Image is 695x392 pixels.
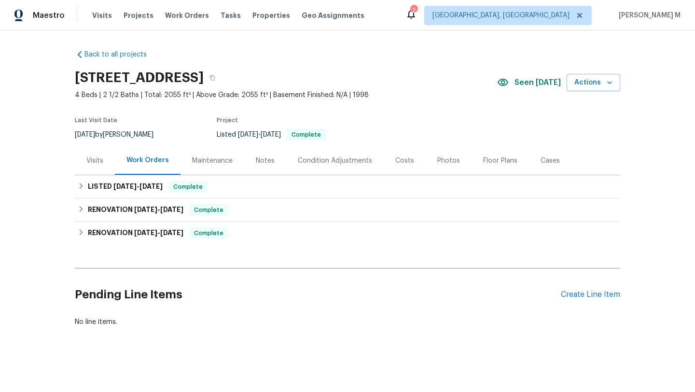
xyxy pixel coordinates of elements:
div: RENOVATION [DATE]-[DATE]Complete [75,198,620,222]
span: Complete [169,182,207,192]
span: - [134,206,183,213]
span: [DATE] [238,131,258,138]
span: 4 Beds | 2 1/2 Baths | Total: 2055 ft² | Above Grade: 2055 ft² | Basement Finished: N/A | 1998 [75,90,497,100]
span: Last Visit Date [75,117,117,123]
span: Work Orders [165,11,209,20]
span: Complete [190,205,227,215]
span: [DATE] [134,229,157,236]
span: [DATE] [134,206,157,213]
div: Visits [86,156,103,166]
span: [DATE] [139,183,163,190]
div: 2 [410,6,417,15]
div: Cases [541,156,560,166]
div: RENOVATION [DATE]-[DATE]Complete [75,222,620,245]
div: Costs [395,156,414,166]
div: Photos [437,156,460,166]
span: Seen [DATE] [514,78,561,87]
span: Actions [574,77,612,89]
div: Notes [256,156,275,166]
h6: RENOVATION [88,204,183,216]
span: Project [217,117,238,123]
span: Listed [217,131,326,138]
div: No line items. [75,317,620,327]
span: - [238,131,281,138]
span: [DATE] [113,183,137,190]
span: Complete [190,228,227,238]
span: Maestro [33,11,65,20]
h6: LISTED [88,181,163,193]
h2: Pending Line Items [75,272,561,317]
span: Visits [92,11,112,20]
span: [GEOGRAPHIC_DATA], [GEOGRAPHIC_DATA] [432,11,570,20]
span: [DATE] [160,229,183,236]
span: Complete [288,132,325,138]
a: Back to all projects [75,50,167,59]
span: Tasks [221,12,241,19]
span: [DATE] [75,131,95,138]
span: Geo Assignments [302,11,364,20]
div: Work Orders [126,155,169,165]
div: LISTED [DATE]-[DATE]Complete [75,175,620,198]
span: [PERSON_NAME] M [615,11,681,20]
h2: [STREET_ADDRESS] [75,73,204,83]
div: Create Line Item [561,290,620,299]
span: Properties [252,11,290,20]
button: Copy Address [204,69,221,86]
span: - [134,229,183,236]
div: Maintenance [192,156,233,166]
h6: RENOVATION [88,227,183,239]
span: [DATE] [261,131,281,138]
div: Condition Adjustments [298,156,372,166]
div: Floor Plans [483,156,517,166]
span: - [113,183,163,190]
div: by [PERSON_NAME] [75,129,165,140]
button: Actions [567,74,620,92]
span: Projects [124,11,153,20]
span: [DATE] [160,206,183,213]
